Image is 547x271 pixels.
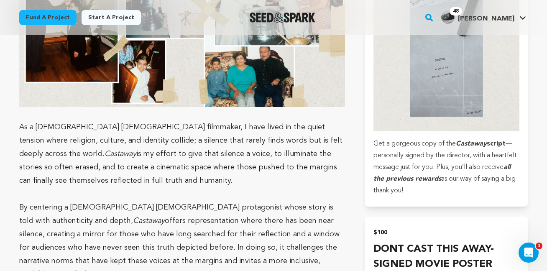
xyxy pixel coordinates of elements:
em: Castaway [456,141,487,147]
a: Nathan M.'s Profile [440,9,528,24]
span: By centering a [DEMOGRAPHIC_DATA] [DEMOGRAPHIC_DATA] protagonist whose story is told with authent... [19,204,333,225]
em: Castaway [105,150,136,158]
span: [PERSON_NAME] [458,15,514,22]
p: As a [DEMOGRAPHIC_DATA] [DEMOGRAPHIC_DATA] filmmaker, I have lived in the quiet tension where rel... [19,120,345,187]
a: Fund a project [19,10,77,25]
span: Nathan M.'s Profile [440,9,528,26]
p: Get a gorgeous copy of the —personally signed by the director, with a heartfelt message just for ... [373,138,519,197]
a: Seed&Spark Homepage [250,13,315,23]
strong: script [456,141,506,147]
div: Nathan M.'s Profile [441,10,514,24]
iframe: Intercom live chat [519,243,539,263]
img: a624ee36a3fc43d5.png [441,10,455,24]
em: all the previous rewards [373,164,511,182]
em: Castaway [133,217,165,225]
span: 1 [536,243,542,249]
img: Seed&Spark Logo Dark Mode [250,13,315,23]
span: 48 [450,7,462,15]
a: Start a project [82,10,141,25]
h2: $100 [373,227,519,238]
